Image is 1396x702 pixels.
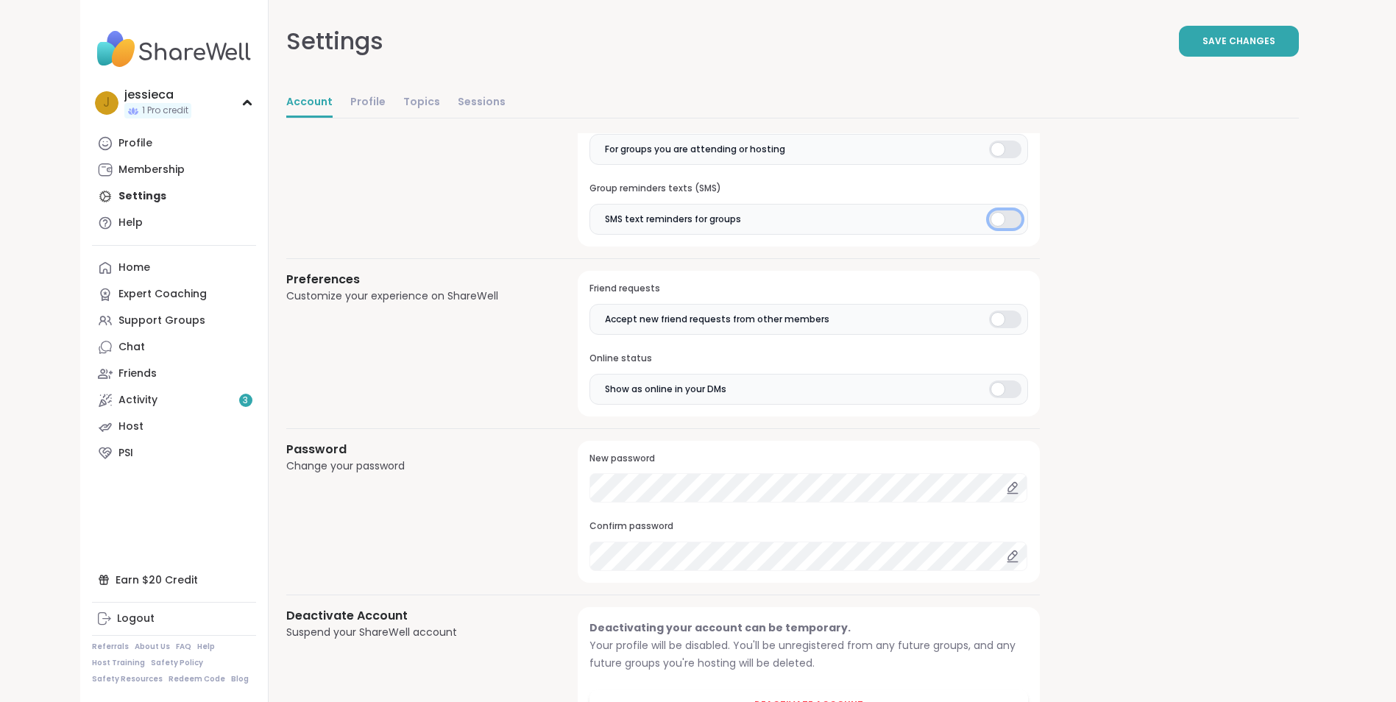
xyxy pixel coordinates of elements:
div: Expert Coaching [118,287,207,302]
span: For groups you are attending or hosting [605,143,785,156]
a: Redeem Code [169,674,225,684]
div: Activity [118,393,157,408]
a: Expert Coaching [92,281,256,308]
h3: Group reminders texts (SMS) [589,182,1027,195]
div: Suspend your ShareWell account [286,625,543,640]
h3: Password [286,441,543,458]
span: Accept new friend requests from other members [605,313,829,326]
a: Profile [92,130,256,157]
a: Help [197,642,215,652]
div: Logout [117,611,155,626]
div: Earn $20 Credit [92,567,256,593]
div: Change your password [286,458,543,474]
a: Blog [231,674,249,684]
span: Deactivating your account can be temporary. [589,620,851,635]
div: Home [118,260,150,275]
h3: Confirm password [589,520,1027,533]
a: Friends [92,361,256,387]
a: Host [92,414,256,440]
span: 1 Pro credit [142,104,188,117]
img: ShareWell Nav Logo [92,24,256,75]
div: Host [118,419,144,434]
a: Profile [350,88,386,118]
span: Show as online in your DMs [605,383,726,396]
div: PSI [118,446,133,461]
span: Save Changes [1202,35,1275,48]
a: Referrals [92,642,129,652]
a: Account [286,88,333,118]
div: Help [118,216,143,230]
a: Chat [92,334,256,361]
a: Host Training [92,658,145,668]
div: Profile [118,136,152,151]
a: Membership [92,157,256,183]
a: Safety Resources [92,674,163,684]
div: jessieca [124,87,191,103]
a: Logout [92,606,256,632]
h3: Friend requests [589,283,1027,295]
h3: Preferences [286,271,543,288]
a: Activity3 [92,387,256,414]
a: Help [92,210,256,236]
a: Support Groups [92,308,256,334]
button: Save Changes [1179,26,1299,57]
span: SMS text reminders for groups [605,213,741,226]
div: Customize your experience on ShareWell [286,288,543,304]
div: Chat [118,340,145,355]
div: Settings [286,24,383,59]
a: About Us [135,642,170,652]
a: Sessions [458,88,506,118]
span: 3 [243,394,248,407]
span: Your profile will be disabled. You'll be unregistered from any future groups, and any future grou... [589,638,1016,670]
div: Support Groups [118,313,205,328]
div: Membership [118,163,185,177]
span: j [103,93,110,113]
a: FAQ [176,642,191,652]
a: Safety Policy [151,658,203,668]
h3: Deactivate Account [286,607,543,625]
a: PSI [92,440,256,467]
a: Home [92,255,256,281]
div: Friends [118,366,157,381]
a: Topics [403,88,440,118]
h3: Online status [589,352,1027,365]
h3: New password [589,453,1027,465]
